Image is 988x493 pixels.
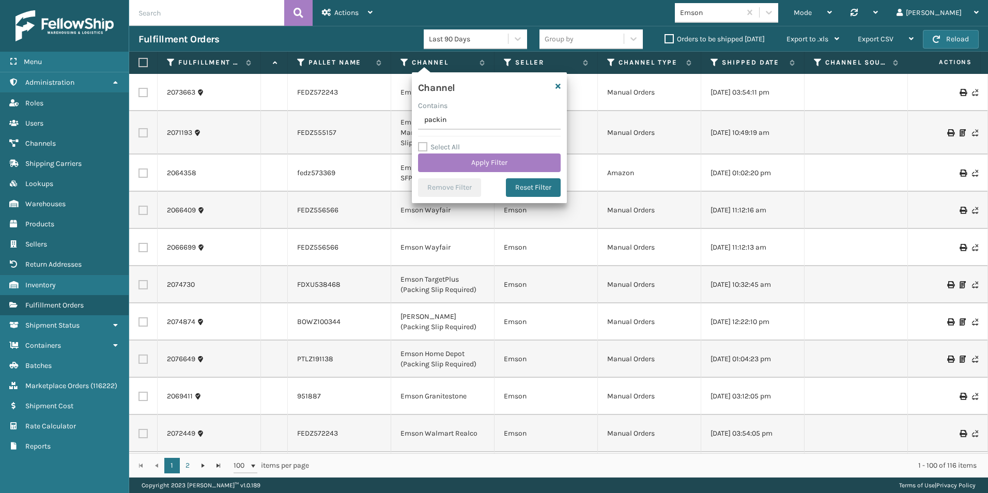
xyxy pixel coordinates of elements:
[391,452,495,489] td: Emson Walmart Realco
[701,229,805,266] td: [DATE] 11:12:13 am
[288,452,391,489] td: FEDZ556566
[960,89,966,96] i: Print Label
[701,192,805,229] td: [DATE] 11:12:16 am
[25,99,43,107] span: Roles
[960,129,966,136] i: Print Packing Slip
[164,458,180,473] a: 1
[391,341,495,378] td: Emson Home Depot (Packing Slip Required)
[495,192,598,229] td: Emson
[323,460,977,471] div: 1 - 100 of 116 items
[786,35,828,43] span: Export to .xls
[167,242,196,253] a: 2066699
[598,229,701,266] td: Manual Orders
[90,381,117,390] span: ( 116222 )
[25,260,82,269] span: Return Addresses
[167,354,195,364] a: 2076649
[972,393,978,400] i: Never Shipped
[25,301,84,310] span: Fulfillment Orders
[234,460,249,471] span: 100
[899,482,935,489] a: Terms of Use
[701,341,805,378] td: [DATE] 01:04:23 pm
[25,139,56,148] span: Channels
[180,458,195,473] a: 2
[598,266,701,303] td: Manual Orders
[701,155,805,192] td: [DATE] 01:02:20 pm
[391,229,495,266] td: Emson Wayfair
[701,74,805,111] td: [DATE] 03:54:11 pm
[960,244,966,251] i: Print Label
[234,458,309,473] span: items per page
[288,378,391,415] td: 951887
[701,452,805,489] td: [DATE] 11:12:19 am
[288,229,391,266] td: FEDZ556566
[334,8,359,17] span: Actions
[211,458,226,473] a: Go to the last page
[288,111,391,155] td: FEDZ555157
[391,192,495,229] td: Emson Wayfair
[25,78,74,87] span: Administration
[391,266,495,303] td: Emson TargetPlus (Packing Slip Required)
[288,266,391,303] td: FDXU538468
[598,378,701,415] td: Manual Orders
[960,207,966,214] i: Print Label
[960,318,966,326] i: Print Packing Slip
[506,178,561,197] button: Reset Filter
[947,318,953,326] i: Print Label
[972,207,978,214] i: Never Shipped
[167,391,193,402] a: 2069411
[25,119,43,128] span: Users
[25,361,52,370] span: Batches
[495,229,598,266] td: Emson
[167,317,195,327] a: 2074874
[598,452,701,489] td: Manual Orders
[391,155,495,192] td: Emson Amazon Realco SFP
[412,58,474,67] label: Channel
[495,341,598,378] td: Emson
[947,281,953,288] i: Print Label
[960,430,966,437] i: Print Label
[960,356,966,363] i: Print Packing Slip
[972,244,978,251] i: Never Shipped
[199,461,207,470] span: Go to the next page
[972,281,978,288] i: Never Shipped
[701,266,805,303] td: [DATE] 10:32:45 am
[825,58,888,67] label: Channel Source
[391,74,495,111] td: Emson Granitestone
[972,356,978,363] i: Never Shipped
[598,74,701,111] td: Manual Orders
[25,220,54,228] span: Products
[701,111,805,155] td: [DATE] 10:49:19 am
[598,303,701,341] td: Manual Orders
[960,281,966,288] i: Print Packing Slip
[25,159,82,168] span: Shipping Carriers
[972,318,978,326] i: Never Shipped
[167,205,196,215] a: 2066409
[858,35,893,43] span: Export CSV
[429,34,509,44] div: Last 90 Days
[960,393,966,400] i: Print Label
[598,192,701,229] td: Manual Orders
[25,422,76,430] span: Rate Calculator
[25,179,53,188] span: Lookups
[495,415,598,452] td: Emson
[947,356,953,363] i: Print Label
[288,303,391,341] td: BOWZ100344
[418,79,455,94] h4: Channel
[722,58,784,67] label: Shipped Date
[391,303,495,341] td: [PERSON_NAME] (Packing Slip Required)
[288,74,391,111] td: FEDZ572243
[936,482,976,489] a: Privacy Policy
[495,303,598,341] td: Emson
[25,281,56,289] span: Inventory
[391,111,495,155] td: Emson BestBuy Marketplace (Packing Slip Required)
[25,240,47,249] span: Sellers
[288,341,391,378] td: PTLZ191138
[972,170,978,177] i: Never Shipped
[418,100,447,111] label: Contains
[25,199,66,208] span: Warehouses
[701,378,805,415] td: [DATE] 03:12:05 pm
[418,111,561,130] input: Type the text you wish to filter on
[680,7,742,18] div: Emson
[794,8,812,17] span: Mode
[167,168,196,178] a: 2064358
